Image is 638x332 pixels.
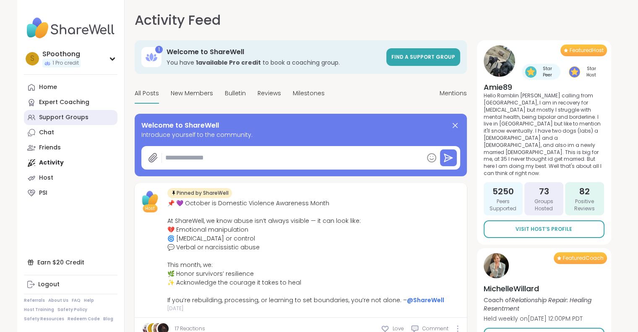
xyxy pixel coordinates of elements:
a: Host Training [24,307,54,313]
a: Home [24,80,117,95]
span: Featured Coach [563,255,604,261]
span: Peers Supported [487,198,519,212]
div: PSI [39,189,47,197]
span: S [30,53,34,64]
div: Home [39,83,57,91]
h3: You have to book a coaching group. [167,58,381,67]
div: Expert Coaching [39,98,89,107]
span: Positive Reviews [568,198,601,212]
span: Reviews [258,89,281,98]
span: Milestones [293,89,325,98]
a: Help [84,298,94,303]
span: 5250 [492,186,514,197]
a: Chat [24,125,117,140]
p: Hello Ramblin [PERSON_NAME] calling from [GEOGRAPHIC_DATA], I am in recovery for [MEDICAL_DATA] b... [484,92,604,177]
span: 73 [539,186,549,197]
span: Host [145,205,155,212]
b: 1 available Pro credit [196,58,261,67]
h1: Activity Feed [135,10,221,30]
a: Logout [24,277,117,292]
a: Redeem Code [68,316,100,322]
div: Pinned by ShareWell [167,188,232,198]
div: Host [39,174,53,182]
span: Groups Hosted [528,198,560,212]
a: Safety Resources [24,316,64,322]
div: Support Groups [39,113,89,122]
i: Relationship Repair: Healing Resentment [484,296,591,313]
img: Star Peer [525,66,536,78]
span: Mentions [440,89,467,98]
span: 82 [579,186,590,197]
span: All Posts [135,89,159,98]
div: SPoothong [42,50,81,59]
span: 1 Pro credit [52,60,79,67]
h3: Welcome to ShareWell [167,47,381,57]
a: Blog [103,316,113,322]
span: New Members [171,89,213,98]
a: Friends [24,140,117,155]
img: ShareWell Nav Logo [24,13,117,43]
img: MichelleWillard [484,253,509,278]
div: 1 [155,46,163,53]
a: PSI [24,186,117,201]
div: Logout [38,280,60,289]
p: Held weekly on [DATE] 12:00PM PDT [484,314,604,323]
span: Find a support group [391,53,455,60]
img: ShareWell [140,188,161,209]
div: Chat [39,128,54,137]
a: About Us [48,298,68,303]
h4: Amie89 [484,82,604,92]
span: Introduce yourself to the community. [141,131,460,139]
span: Star Host [582,65,601,78]
div: Earn $20 Credit [24,255,117,270]
p: Coach of [484,296,604,313]
span: Featured Host [570,47,604,54]
span: Welcome to ShareWell [141,120,219,131]
span: [DATE] [167,305,444,312]
a: Expert Coaching [24,95,117,110]
div: Friends [39,144,61,152]
span: Bulletin [225,89,246,98]
div: 📌 💜 October is Domestic Violence Awareness Month At ShareWell, we know abuse isn’t always visible... [167,199,444,305]
a: Safety Policy [57,307,87,313]
span: Visit Host’s Profile [516,225,572,233]
a: @ShareWell [407,296,444,304]
a: FAQ [72,298,81,303]
a: Referrals [24,298,45,303]
img: Star Host [569,66,580,78]
a: Visit Host’s Profile [484,220,604,238]
a: Host [24,170,117,186]
a: Support Groups [24,110,117,125]
h4: MichelleWillard [484,283,604,294]
img: Amie89 [484,45,515,77]
span: Star Peer [538,65,557,78]
a: Find a support group [386,48,460,66]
